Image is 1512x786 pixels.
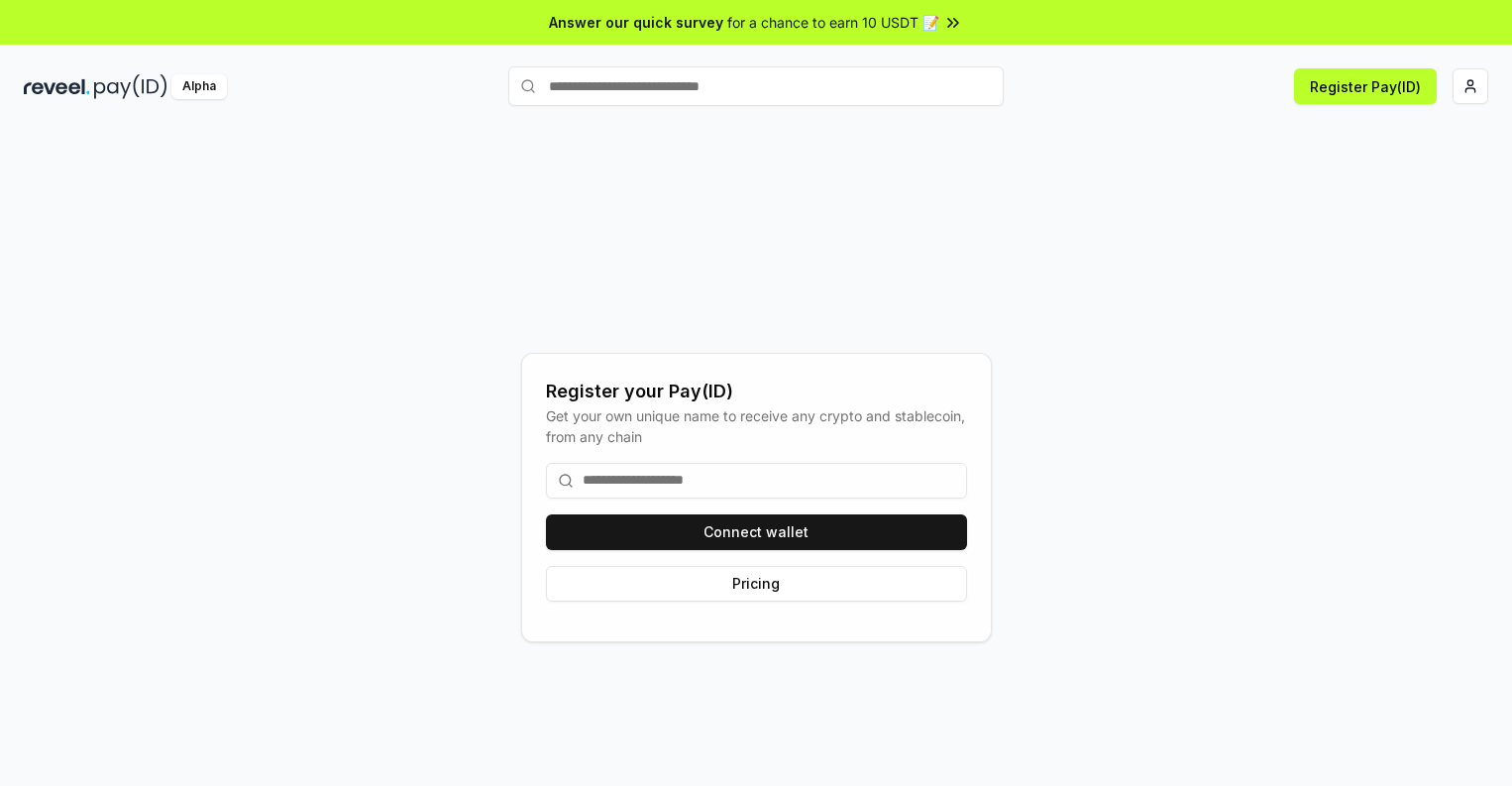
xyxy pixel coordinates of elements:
button: Connect wallet [546,514,967,550]
div: Alpha [171,74,227,99]
button: Register Pay(ID) [1294,68,1437,104]
span: Answer our quick survey [549,12,723,33]
button: Pricing [546,566,967,602]
div: Get your own unique name to receive any crypto and stablecoin, from any chain [546,405,967,447]
div: Register your Pay(ID) [546,378,967,405]
span: for a chance to earn 10 USDT 📝 [727,12,939,33]
img: pay_id [94,74,167,99]
img: reveel_dark [24,74,90,99]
